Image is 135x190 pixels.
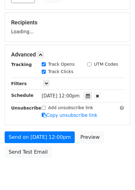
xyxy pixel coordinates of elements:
label: Add unsubscribe link [48,105,93,111]
h5: Recipients [11,19,124,26]
div: Loading... [11,19,124,35]
a: Send Test Email [5,146,52,158]
label: Track Opens [48,61,75,68]
strong: Schedule [11,93,33,98]
a: Send on [DATE] 12:00pm [5,131,75,143]
strong: Tracking [11,62,32,67]
strong: Unsubscribe [11,105,41,110]
span: [DATE] 12:00pm [42,93,80,99]
label: Track Clicks [48,68,74,75]
label: UTM Codes [94,61,118,68]
iframe: Chat Widget [104,160,135,190]
a: Preview [76,131,103,143]
strong: Filters [11,81,27,86]
h5: Advanced [11,51,124,58]
a: Copy unsubscribe link [42,113,97,118]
